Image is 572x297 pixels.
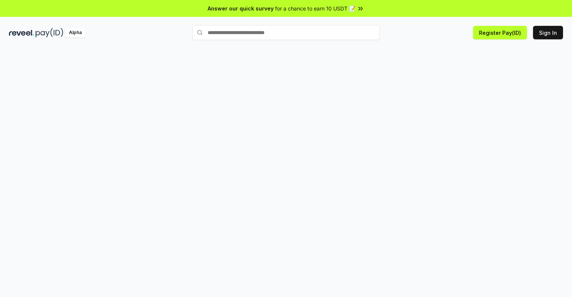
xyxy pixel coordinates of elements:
[9,28,34,37] img: reveel_dark
[275,4,355,12] span: for a chance to earn 10 USDT 📝
[208,4,274,12] span: Answer our quick survey
[65,28,86,37] div: Alpha
[533,26,563,39] button: Sign In
[36,28,63,37] img: pay_id
[473,26,527,39] button: Register Pay(ID)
